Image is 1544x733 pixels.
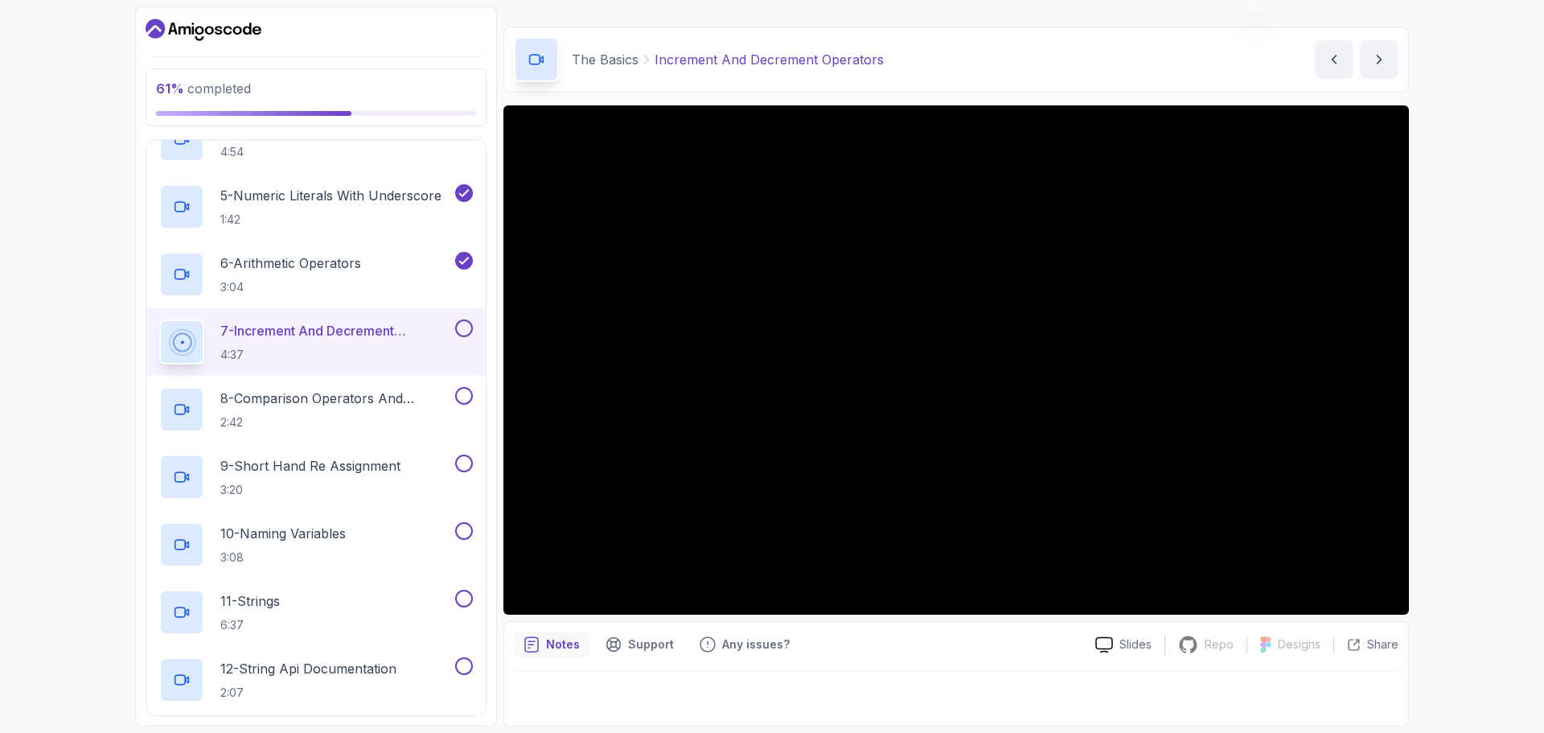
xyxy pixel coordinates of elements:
p: 12 - String Api Documentation [220,659,396,678]
p: 3:04 [220,279,361,295]
p: 8 - Comparison Operators and Booleans [220,389,452,408]
p: 6 - Arithmetic Operators [220,253,361,273]
button: 9-Short Hand Re Assignment3:20 [159,455,473,500]
button: Share [1333,636,1398,653]
p: 9 - Short Hand Re Assignment [220,456,400,476]
p: 4:54 [220,144,433,160]
p: 2:07 [220,685,396,701]
p: Any issues? [722,636,790,653]
button: previous content [1315,40,1353,79]
p: 11 - Strings [220,591,280,611]
iframe: 7 - Increment and Decrement Operators [503,105,1409,615]
p: Repo [1205,636,1234,653]
button: notes button [514,632,589,657]
button: next content [1360,40,1398,79]
p: Slides [1119,636,1152,653]
button: 5-Numeric Literals With Underscore1:42 [159,184,473,229]
p: 2:42 [220,414,452,430]
span: completed [156,80,251,97]
p: The Basics [572,50,639,69]
button: 10-Naming Variables3:08 [159,522,473,567]
button: 7-Increment And Decrement Operators4:37 [159,319,473,364]
a: Dashboard [146,17,261,43]
a: Slides [1082,636,1164,653]
span: 61 % [156,80,184,97]
p: Notes [546,636,580,653]
p: 4:37 [220,347,452,363]
p: 6:37 [220,617,280,633]
button: 8-Comparison Operators and Booleans2:42 [159,387,473,432]
p: 5 - Numeric Literals With Underscore [220,186,441,205]
p: 7 - Increment And Decrement Operators [220,321,452,340]
p: 10 - Naming Variables [220,524,346,543]
button: Support button [596,632,684,657]
button: 12-String Api Documentation2:07 [159,657,473,702]
button: 6-Arithmetic Operators3:04 [159,252,473,297]
p: 3:20 [220,482,400,498]
p: Share [1367,636,1398,653]
p: 3:08 [220,550,346,566]
button: 11-Strings6:37 [159,590,473,635]
p: Designs [1278,636,1320,653]
p: Increment And Decrement Operators [655,50,884,69]
p: Support [628,636,674,653]
button: Feedback button [690,632,799,657]
p: 1:42 [220,212,441,228]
